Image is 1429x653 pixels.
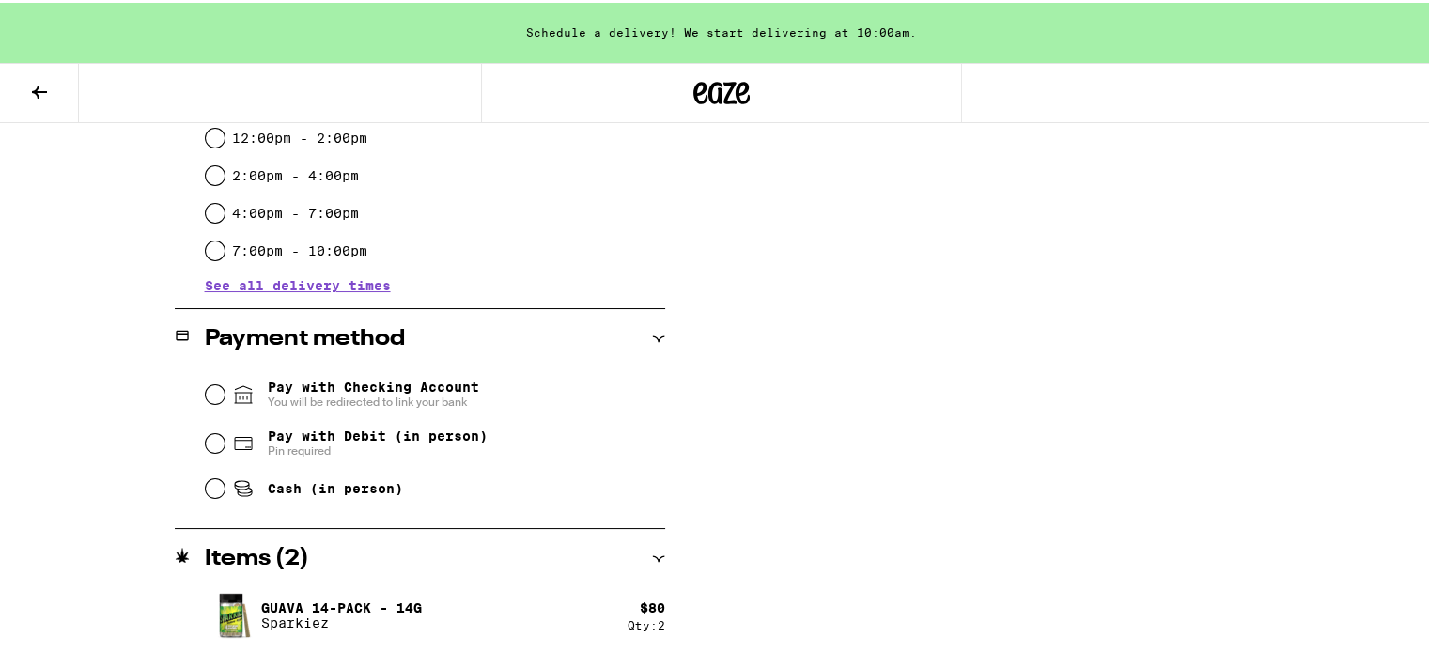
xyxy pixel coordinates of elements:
[268,426,488,441] span: Pay with Debit (in person)
[232,165,359,180] label: 2:00pm - 4:00pm
[640,598,665,613] div: $ 80
[268,441,488,456] span: Pin required
[232,241,367,256] label: 7:00pm - 10:00pm
[268,478,403,493] span: Cash (in person)
[11,13,135,28] span: Hi. Need any help?
[628,616,665,629] div: Qty: 2
[261,613,422,628] p: Sparkiez
[232,128,367,143] label: 12:00pm - 2:00pm
[232,203,359,218] label: 4:00pm - 7:00pm
[205,325,405,348] h2: Payment method
[205,545,309,567] h2: Items ( 2 )
[268,377,479,407] span: Pay with Checking Account
[261,598,422,613] p: Guava 14-Pack - 14g
[205,586,257,639] img: Guava 14-Pack - 14g
[205,276,391,289] button: See all delivery times
[268,392,479,407] span: You will be redirected to link your bank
